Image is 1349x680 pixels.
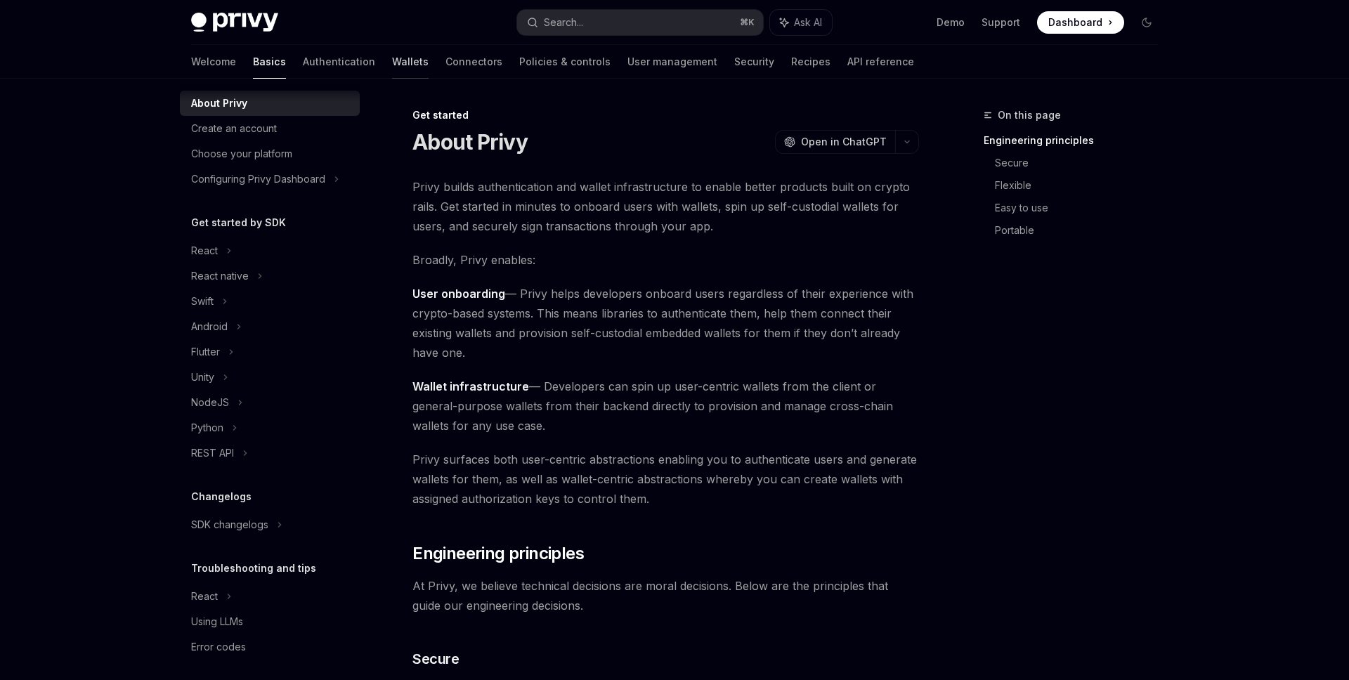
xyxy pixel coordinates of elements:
[191,588,218,605] div: React
[412,250,919,270] span: Broadly, Privy enables:
[191,318,228,335] div: Android
[191,445,234,462] div: REST API
[412,379,529,393] strong: Wallet infrastructure
[191,293,214,310] div: Swift
[1048,15,1102,30] span: Dashboard
[1135,11,1158,34] button: Toggle dark mode
[191,613,243,630] div: Using LLMs
[191,13,278,32] img: dark logo
[253,45,286,79] a: Basics
[191,560,316,577] h5: Troubleshooting and tips
[519,45,611,79] a: Policies & controls
[995,197,1169,219] a: Easy to use
[191,95,247,112] div: About Privy
[392,45,429,79] a: Wallets
[191,639,246,655] div: Error codes
[998,107,1061,124] span: On this page
[770,10,832,35] button: Ask AI
[191,516,268,533] div: SDK changelogs
[180,91,360,116] a: About Privy
[191,394,229,411] div: NodeJS
[740,17,755,28] span: ⌘ K
[412,129,528,155] h1: About Privy
[412,284,919,362] span: — Privy helps developers onboard users regardless of their experience with crypto-based systems. ...
[191,344,220,360] div: Flutter
[445,45,502,79] a: Connectors
[412,287,505,301] strong: User onboarding
[191,369,214,386] div: Unity
[191,171,325,188] div: Configuring Privy Dashboard
[191,242,218,259] div: React
[734,45,774,79] a: Security
[627,45,717,79] a: User management
[517,10,763,35] button: Search...⌘K
[412,576,919,615] span: At Privy, we believe technical decisions are moral decisions. Below are the principles that guide...
[180,609,360,634] a: Using LLMs
[303,45,375,79] a: Authentication
[191,419,223,436] div: Python
[180,116,360,141] a: Create an account
[794,15,822,30] span: Ask AI
[191,120,277,137] div: Create an account
[995,152,1169,174] a: Secure
[984,129,1169,152] a: Engineering principles
[191,268,249,285] div: React native
[412,377,919,436] span: — Developers can spin up user-centric wallets from the client or general-purpose wallets from the...
[191,45,236,79] a: Welcome
[180,634,360,660] a: Error codes
[412,450,919,509] span: Privy surfaces both user-centric abstractions enabling you to authenticate users and generate wal...
[412,108,919,122] div: Get started
[412,649,459,669] span: Secure
[995,219,1169,242] a: Portable
[180,141,360,166] a: Choose your platform
[775,130,895,154] button: Open in ChatGPT
[412,177,919,236] span: Privy builds authentication and wallet infrastructure to enable better products built on crypto r...
[937,15,965,30] a: Demo
[191,488,252,505] h5: Changelogs
[791,45,830,79] a: Recipes
[191,145,292,162] div: Choose your platform
[801,135,887,149] span: Open in ChatGPT
[995,174,1169,197] a: Flexible
[412,542,584,565] span: Engineering principles
[1037,11,1124,34] a: Dashboard
[191,214,286,231] h5: Get started by SDK
[982,15,1020,30] a: Support
[544,14,583,31] div: Search...
[847,45,914,79] a: API reference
